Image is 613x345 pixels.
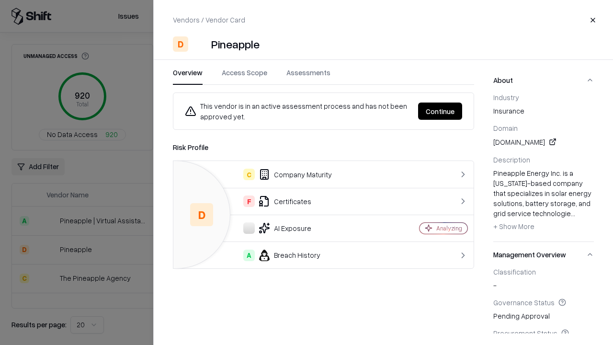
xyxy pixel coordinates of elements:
[181,222,386,234] div: AI Exposure
[493,93,594,102] div: Industry
[493,267,594,290] div: -
[243,250,255,261] div: A
[190,203,213,226] div: D
[211,36,260,52] div: Pineapple
[571,209,575,218] span: ...
[173,15,245,25] p: Vendors / Vendor Card
[493,298,594,307] div: Governance Status
[185,101,410,122] div: This vendor is in an active assessment process and has not been approved yet.
[493,222,534,230] span: + Show More
[173,141,474,153] div: Risk Profile
[493,155,594,164] div: Description
[493,106,594,116] span: insurance
[418,103,462,120] button: Continue
[173,36,188,52] div: D
[493,267,594,276] div: Classification
[243,195,255,207] div: F
[493,329,594,337] div: Procurement Status
[243,169,255,180] div: C
[173,68,203,85] button: Overview
[493,298,594,321] div: Pending Approval
[493,242,594,267] button: Management Overview
[493,124,594,132] div: Domain
[436,224,462,232] div: Analyzing
[493,68,594,93] button: About
[493,168,594,234] div: Pineapple Energy Inc. is a [US_STATE]-based company that specializes in solar energy solutions, b...
[493,93,594,241] div: About
[493,136,594,148] div: [DOMAIN_NAME]
[192,36,207,52] img: Pineapple
[493,218,534,234] button: + Show More
[286,68,330,85] button: Assessments
[222,68,267,85] button: Access Scope
[181,169,386,180] div: Company Maturity
[181,195,386,207] div: Certificates
[181,250,386,261] div: Breach History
